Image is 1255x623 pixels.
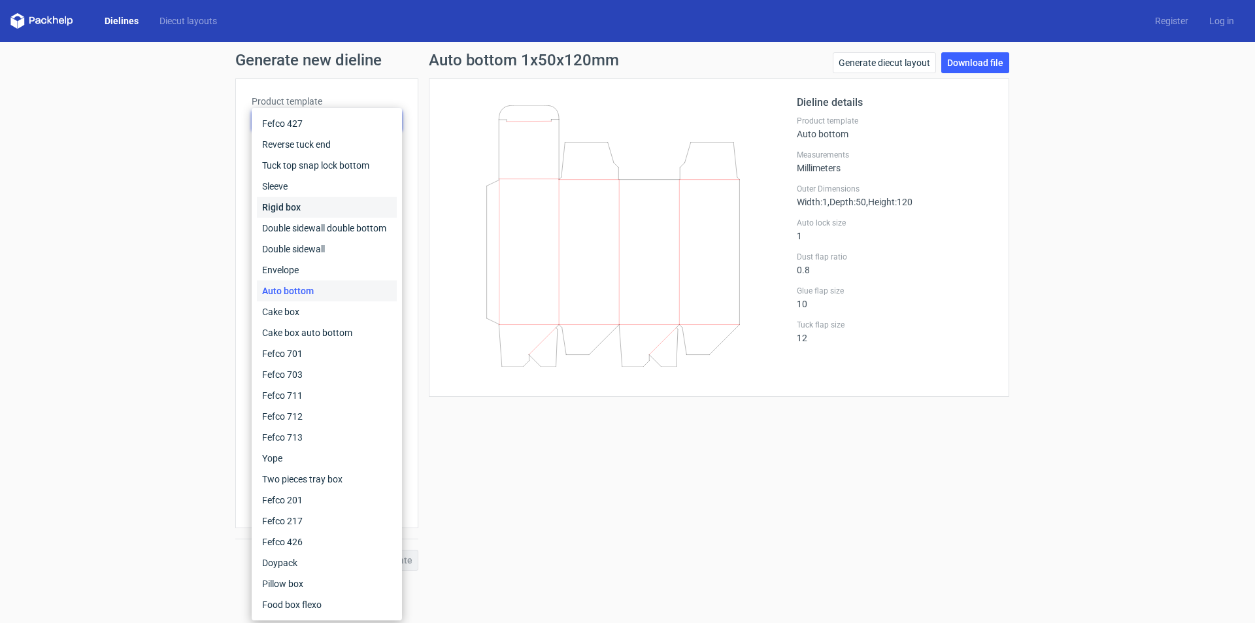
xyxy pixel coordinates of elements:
[797,252,993,275] div: 0.8
[866,197,912,207] span: , Height : 120
[257,280,397,301] div: Auto bottom
[797,116,993,126] label: Product template
[257,385,397,406] div: Fefco 711
[797,320,993,343] div: 12
[797,95,993,110] h2: Dieline details
[257,239,397,260] div: Double sidewall
[257,155,397,176] div: Tuck top snap lock bottom
[257,343,397,364] div: Fefco 701
[257,448,397,469] div: Yope
[797,218,993,241] div: 1
[257,552,397,573] div: Doypack
[797,116,993,139] div: Auto bottom
[797,286,993,296] label: Glue flap size
[797,150,993,160] label: Measurements
[257,322,397,343] div: Cake box auto bottom
[797,218,993,228] label: Auto lock size
[257,427,397,448] div: Fefco 713
[257,511,397,531] div: Fefco 217
[257,573,397,594] div: Pillow box
[797,197,828,207] span: Width : 1
[257,260,397,280] div: Envelope
[429,52,619,68] h1: Auto bottom 1x50x120mm
[833,52,936,73] a: Generate diecut layout
[257,490,397,511] div: Fefco 201
[257,176,397,197] div: Sleeve
[941,52,1009,73] a: Download file
[257,301,397,322] div: Cake box
[235,52,1020,68] h1: Generate new dieline
[257,594,397,615] div: Food box flexo
[797,184,993,194] label: Outer Dimensions
[257,364,397,385] div: Fefco 703
[94,14,149,27] a: Dielines
[828,197,866,207] span: , Depth : 50
[257,531,397,552] div: Fefco 426
[257,134,397,155] div: Reverse tuck end
[257,113,397,134] div: Fefco 427
[797,320,993,330] label: Tuck flap size
[257,218,397,239] div: Double sidewall double bottom
[149,14,227,27] a: Diecut layouts
[257,406,397,427] div: Fefco 712
[257,469,397,490] div: Two pieces tray box
[1199,14,1245,27] a: Log in
[797,286,993,309] div: 10
[252,95,402,108] label: Product template
[1145,14,1199,27] a: Register
[797,252,993,262] label: Dust flap ratio
[257,197,397,218] div: Rigid box
[797,150,993,173] div: Millimeters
